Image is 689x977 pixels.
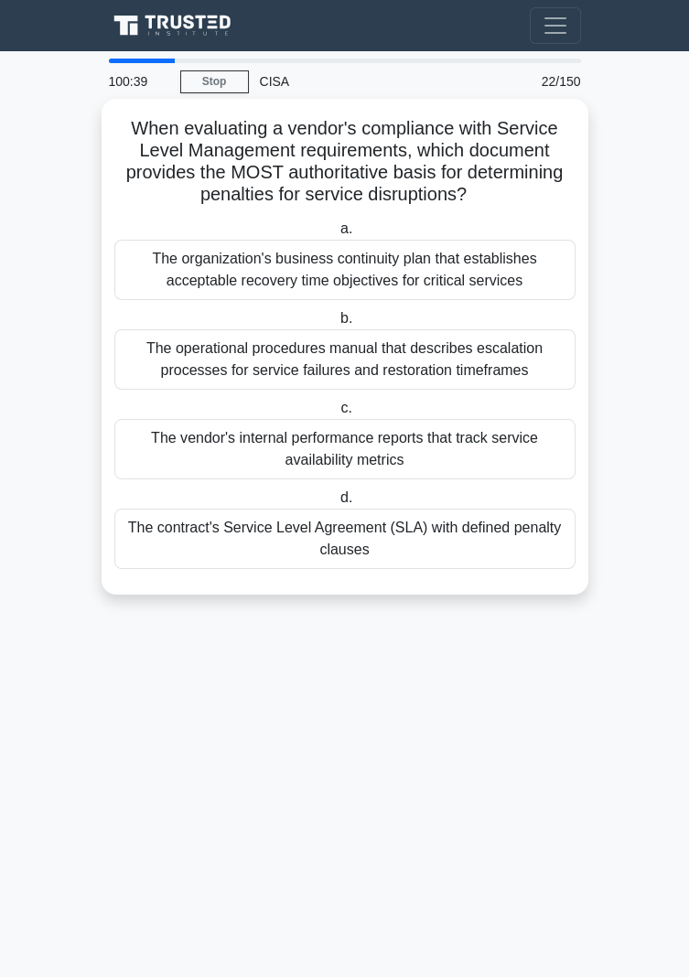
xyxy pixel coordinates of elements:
button: Toggle navigation [530,7,581,44]
div: The contract's Service Level Agreement (SLA) with defined penalty clauses [114,509,576,569]
div: 22/150 [510,63,592,100]
div: The vendor's internal performance reports that track service availability metrics [114,419,576,479]
span: d. [340,489,352,505]
div: The operational procedures manual that describes escalation processes for service failures and re... [114,329,576,390]
div: CISA [249,63,510,100]
a: Stop [180,70,249,93]
div: The organization's business continuity plan that establishes acceptable recovery time objectives ... [114,240,576,300]
h5: When evaluating a vendor's compliance with Service Level Management requirements, which document ... [113,117,577,207]
span: a. [340,220,352,236]
span: b. [340,310,352,326]
div: 100:39 [98,63,180,100]
span: c. [341,400,352,415]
